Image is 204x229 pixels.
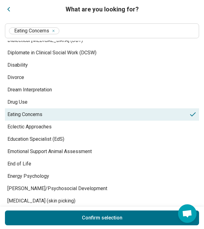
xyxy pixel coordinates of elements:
div: Eating Concerns [9,27,59,34]
span: Education Specialist (EdS) [7,135,189,143]
span: [MEDICAL_DATA] (skin picking) [7,197,189,205]
span: [PERSON_NAME]/Psychosocial Development [7,185,189,192]
div: Subjects [5,41,199,207]
span: Emotional Support Animal Assessment [7,148,189,155]
span: Divorce [7,74,189,81]
span: Diplomate in Clinical Social Work (DCSW) [7,49,189,56]
span: Eclectic Approaches [7,123,189,131]
button: Eating Concerns [52,29,55,33]
span: Dream Interpretation [7,86,189,94]
span: Eating Concerns [7,111,189,118]
span: Eating Concerns [14,28,49,34]
button: Close [5,5,12,14]
span: Drug Use [7,98,189,106]
span: Disability [7,61,189,69]
h3: What are you looking for? [17,5,187,14]
span: Energy Psychology [7,173,189,180]
button: Confirm selection [5,210,199,225]
span: End of Life [7,160,189,168]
